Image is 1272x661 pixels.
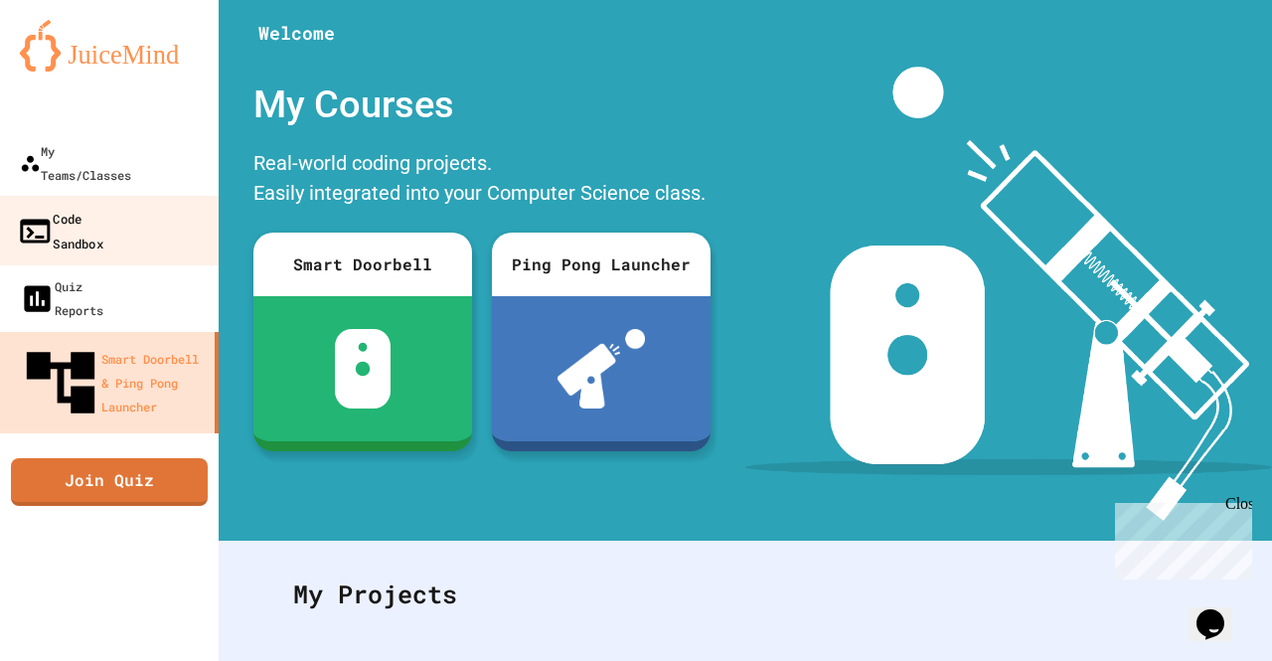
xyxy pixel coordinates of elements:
[20,342,207,423] div: Smart Doorbell & Ping Pong Launcher
[20,20,199,72] img: logo-orange.svg
[20,274,103,322] div: Quiz Reports
[243,67,720,143] div: My Courses
[11,458,208,506] a: Join Quiz
[557,329,646,409] img: ppl-with-ball.png
[335,329,392,409] img: sdb-white.svg
[1107,495,1252,579] iframe: chat widget
[273,556,1217,633] div: My Projects
[745,67,1272,521] img: banner-image-my-projects.png
[492,233,711,296] div: Ping Pong Launcher
[8,8,137,126] div: Chat with us now!Close
[1189,581,1252,641] iframe: chat widget
[17,206,103,254] div: Code Sandbox
[20,139,131,187] div: My Teams/Classes
[253,233,472,296] div: Smart Doorbell
[243,143,720,218] div: Real-world coding projects. Easily integrated into your Computer Science class.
